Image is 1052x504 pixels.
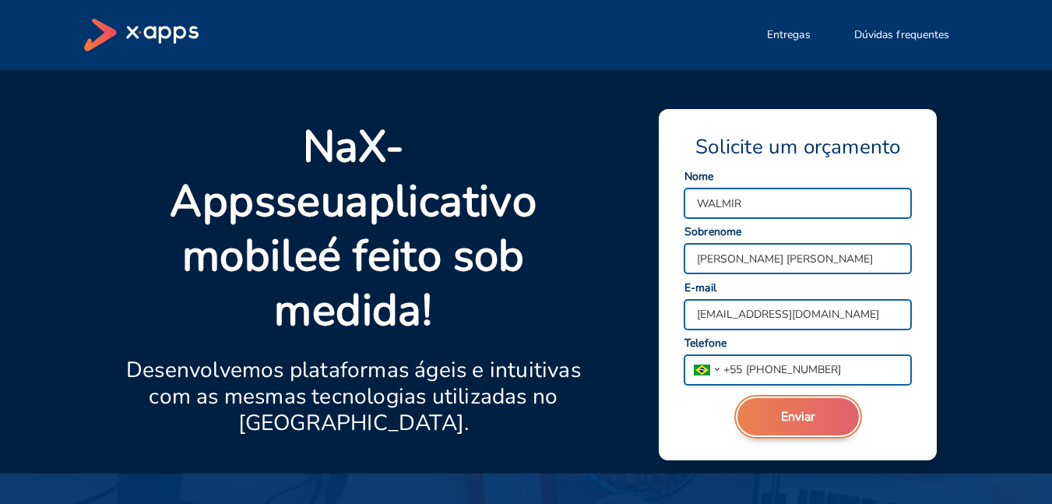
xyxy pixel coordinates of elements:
[723,361,742,378] span: + 55
[684,244,911,273] input: Seu sobrenome
[182,171,537,286] strong: aplicativo mobile
[742,355,911,385] input: 99 99999 9999
[767,27,811,43] span: Entregas
[121,120,586,338] p: Na seu é feito sob medida!
[121,357,586,436] p: Desenvolvemos plataformas ágeis e intuitivas com as mesmas tecnologias utilizadas no [GEOGRAPHIC_...
[748,19,829,51] button: Entregas
[170,117,404,231] strong: X-Apps
[695,134,900,160] span: Solicite um orçamento
[684,189,911,218] input: Seu nome
[854,27,950,43] span: Dúvidas frequentes
[836,19,969,51] button: Dúvidas frequentes
[684,300,911,330] input: Seu melhor e-mail
[737,398,859,435] button: Enviar
[781,408,815,425] span: Enviar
